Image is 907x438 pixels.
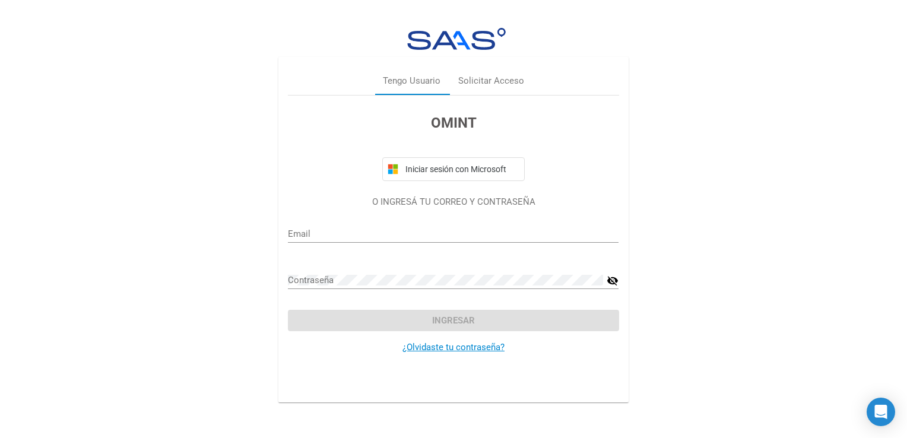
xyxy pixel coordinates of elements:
[402,342,505,353] a: ¿Olvidaste tu contraseña?
[288,112,619,134] h3: OMINT
[382,157,525,181] button: Iniciar sesión con Microsoft
[867,398,895,426] div: Open Intercom Messenger
[403,164,519,174] span: Iniciar sesión con Microsoft
[383,74,440,88] div: Tengo Usuario
[288,310,619,331] button: Ingresar
[432,315,475,326] span: Ingresar
[288,195,619,209] p: O INGRESÁ TU CORREO Y CONTRASEÑA
[458,74,524,88] div: Solicitar Acceso
[607,274,619,288] mat-icon: visibility_off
